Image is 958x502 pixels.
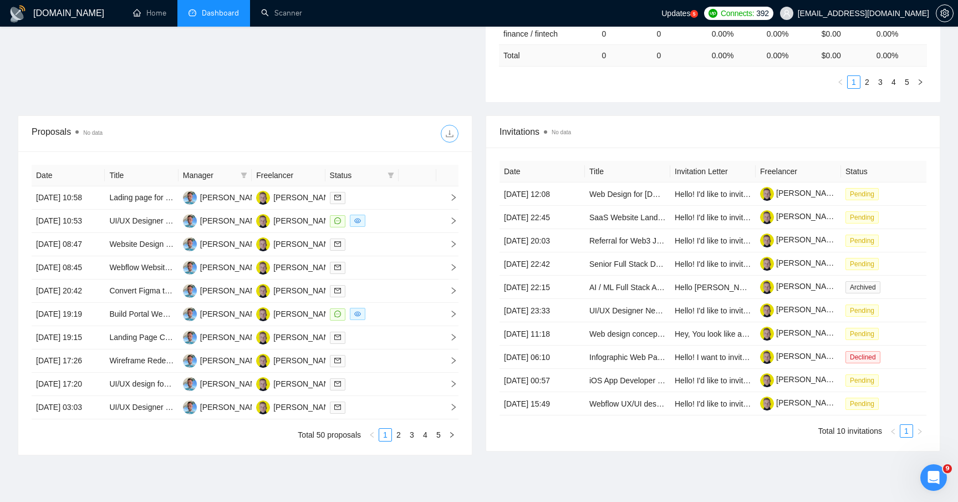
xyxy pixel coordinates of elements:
[200,401,264,413] div: [PERSON_NAME]
[32,349,105,373] td: [DATE] 17:26
[760,210,774,224] img: c1HbqPksd6I2n7AzStLKTghpPSoQcvdXmRefohRYgVOdaE5RotYYkkqHQ4nwMsvA-Q
[500,182,585,206] td: [DATE] 12:08
[109,356,332,365] a: Wireframe Redesign for Homepage and Product Pages in Figma
[845,374,879,387] span: Pending
[200,261,264,273] div: [PERSON_NAME]
[183,400,197,414] img: RM
[760,305,840,314] a: [PERSON_NAME]
[379,428,392,442] li: 1
[183,286,264,295] a: RM[PERSON_NAME]
[334,334,341,341] span: mail
[105,373,178,396] td: UI/UX design for a newly developed webapp
[760,258,840,267] a: [PERSON_NAME]
[860,75,874,89] li: 2
[109,379,262,388] a: UI/UX design for a newly developed webapp
[721,7,754,19] span: Connects:
[872,44,927,66] td: 0.00 %
[105,280,178,303] td: Convert Figma to Webflow This Weekend
[334,311,341,317] span: message
[388,172,394,179] span: filter
[298,428,361,442] li: Total 50 proposals
[32,280,105,303] td: [DATE] 20:42
[500,392,585,415] td: [DATE] 15:49
[500,161,585,182] th: Date
[500,322,585,346] td: [DATE] 11:18
[273,285,337,297] div: [PERSON_NAME]
[760,328,840,337] a: [PERSON_NAME]
[32,303,105,326] td: [DATE] 19:19
[845,282,885,291] a: Archived
[936,9,953,18] span: setting
[760,327,774,341] img: c1HbqPksd6I2n7AzStLKTghpPSoQcvdXmRefohRYgVOdaE5RotYYkkqHQ4nwMsvA-Q
[585,229,670,252] td: Referral for Web3 Job Opportunities in Marketing, Business Development, or Security
[441,380,457,388] span: right
[874,76,886,88] a: 3
[886,424,900,438] button: left
[661,9,690,18] span: Updates
[256,216,337,225] a: MG[PERSON_NAME]
[441,217,457,225] span: right
[252,165,325,186] th: Freelancer
[762,23,817,44] td: 0.00%
[585,322,670,346] td: Web design concepts, wireframe, build in Webflow.
[890,428,896,435] span: left
[256,239,337,248] a: MG[PERSON_NAME]
[273,215,337,227] div: [PERSON_NAME]
[589,190,865,199] a: Web Design for [DOMAIN_NAME] (Redesign) – UX/UI Design & Visual Creation
[845,236,883,245] a: Pending
[817,44,872,66] td: $ 0.00
[760,375,840,384] a: [PERSON_NAME]
[238,167,249,184] span: filter
[183,356,264,364] a: RM[PERSON_NAME]
[845,399,883,408] a: Pending
[598,44,653,66] td: 0
[32,186,105,210] td: [DATE] 10:58
[585,161,670,182] th: Title
[936,9,954,18] a: setting
[200,331,264,343] div: [PERSON_NAME]
[365,428,379,442] li: Previous Page
[499,44,598,66] td: Total
[256,237,270,251] img: MG
[188,9,196,17] span: dashboard
[256,354,270,368] img: MG
[432,428,445,442] li: 5
[441,333,457,341] span: right
[183,237,197,251] img: RM
[841,161,926,182] th: Status
[441,263,457,271] span: right
[762,44,817,66] td: 0.00 %
[441,287,457,295] span: right
[500,346,585,369] td: [DATE] 06:10
[585,276,670,299] td: AI / ML Full Stack Agency Network Wanted — Let’s Build Together!
[256,332,337,341] a: MG[PERSON_NAME]
[273,401,337,413] div: [PERSON_NAME]
[334,241,341,247] span: mail
[183,262,264,271] a: RM[PERSON_NAME]
[585,346,670,369] td: Infographic Web Page
[256,284,270,298] img: MG
[760,235,840,244] a: [PERSON_NAME]
[500,206,585,229] td: [DATE] 22:45
[837,79,844,85] span: left
[334,217,341,224] span: message
[500,369,585,392] td: [DATE] 00:57
[847,75,860,89] li: 1
[179,165,252,186] th: Manager
[183,354,197,368] img: RM
[183,214,197,228] img: RM
[887,75,900,89] li: 4
[585,252,670,276] td: Senior Full Stack Developer
[105,303,178,326] td: Build Portal Website
[917,79,924,85] span: right
[874,75,887,89] li: 3
[845,305,879,317] span: Pending
[760,280,774,294] img: c1HbqPksd6I2n7AzStLKTghpPSoQcvdXmRefohRYgVOdaE5RotYYkkqHQ4nwMsvA-Q
[845,281,880,293] span: Archived
[709,9,717,18] img: upwork-logo.png
[503,29,558,38] a: finance / fintech
[32,326,105,349] td: [DATE] 19:15
[419,429,431,441] a: 4
[200,285,264,297] div: [PERSON_NAME]
[183,169,236,181] span: Manager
